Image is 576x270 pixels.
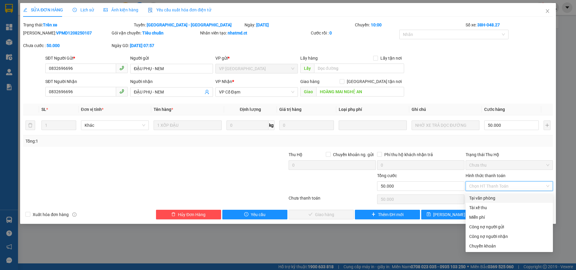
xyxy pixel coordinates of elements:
b: [DATE] [256,22,269,27]
input: VD: Bàn, Ghế [154,120,221,130]
button: save[PERSON_NAME] thay đổi [421,210,486,219]
span: exclamation-circle [244,212,248,217]
b: Tiêu chuẩn [142,31,163,35]
b: 50.000 [46,43,60,48]
div: Chưa cước : [23,42,110,49]
input: Dọc đường [314,64,404,73]
div: Chuyển khoản [469,243,549,249]
span: Lấy hàng [300,56,318,61]
b: Trên xe [43,22,57,27]
span: Phí thu hộ khách nhận trả [382,151,435,158]
span: Giá trị hàng [279,107,301,112]
span: Lịch sử [73,7,94,12]
span: Giao [300,87,316,96]
button: deleteHủy Đơn Hàng [156,210,221,219]
span: save [427,212,431,217]
span: Định lượng [240,107,261,112]
span: kg [268,120,274,130]
span: Chọn HT Thanh Toán [469,182,549,191]
div: Người gửi [130,55,213,61]
span: Chuyển khoản ng. gửi [331,151,376,158]
div: Trạng thái: [22,22,133,28]
span: Giao hàng [300,79,319,84]
div: Công nợ người nhận [469,233,549,240]
span: edit [23,8,27,12]
b: nhatmd.ct [228,31,247,35]
img: icon [148,8,153,13]
div: Tổng: 1 [25,138,222,144]
span: Thêm ĐH mới [378,211,403,218]
span: VP Cổ Đạm [219,88,294,96]
div: Công nợ người gửi [469,224,549,230]
span: phone [119,66,124,70]
div: Tuyến: [133,22,244,28]
b: [GEOGRAPHIC_DATA] - [GEOGRAPHIC_DATA] [147,22,232,27]
div: Cước rồi : [311,30,398,36]
div: Người nhận [130,78,213,85]
th: Ghi chú [409,104,482,115]
div: SĐT Người Gửi [45,55,128,61]
span: [GEOGRAPHIC_DATA] tận nơi [344,78,404,85]
span: Yêu cầu xuất hóa đơn điện tử [148,7,211,12]
div: Ngày GD: [112,42,199,49]
span: SỬA ĐƠN HÀNG [23,7,63,12]
div: Số xe: [465,22,553,28]
span: Xuất hóa đơn hàng [30,211,71,218]
button: delete [25,120,35,130]
div: Cước gửi hàng sẽ được ghi vào công nợ của người nhận [466,232,553,241]
input: Dọc đường [316,87,404,96]
div: SĐT Người Nhận [45,78,128,85]
div: Nhân viên tạo: [200,30,310,36]
div: Tài xế thu [469,204,549,211]
span: phone [119,89,124,94]
span: picture [103,8,108,12]
span: Cước hàng [484,107,505,112]
span: Ảnh kiện hàng [103,7,138,12]
span: [PERSON_NAME] thay đổi [433,211,481,218]
span: VP Mỹ Đình [219,64,294,73]
span: Thu Hộ [289,152,302,157]
th: Loại phụ phí [336,104,409,115]
span: close [545,9,550,13]
button: exclamation-circleYêu cầu [222,210,287,219]
b: 38H-048.27 [477,22,500,27]
button: plusThêm ĐH mới [355,210,420,219]
span: SL [41,107,46,112]
span: Hủy Đơn Hàng [178,211,205,218]
span: Chưa thu [469,161,549,170]
div: Tại văn phòng [469,195,549,201]
div: Trạng thái Thu Hộ [466,151,553,158]
button: Close [539,3,556,20]
div: Miễn phí [469,214,549,221]
b: 10:00 [371,22,382,27]
input: 0 [279,120,334,130]
div: Gói vận chuyển: [112,30,199,36]
span: Yêu cầu [251,211,265,218]
span: Tên hàng [154,107,173,112]
div: Cước gửi hàng sẽ được ghi vào công nợ của người gửi [466,222,553,232]
b: VPMD1208250107 [56,31,92,35]
b: [DATE] 07:57 [130,43,154,48]
button: checkGiao hàng [289,210,354,219]
div: Chưa thanh toán [288,195,376,205]
span: clock-circle [73,8,77,12]
div: [PERSON_NAME]: [23,30,110,36]
span: Tổng cước [377,173,397,178]
div: Chuyến: [354,22,465,28]
span: Lấy [300,64,314,73]
span: info-circle [72,212,76,217]
span: user-add [205,90,209,94]
span: delete [171,212,175,217]
div: VP gửi [215,55,298,61]
span: VP Nhận [215,79,232,84]
span: plus [371,212,376,217]
button: plus [544,120,550,130]
span: Khác [85,121,145,130]
span: Đơn vị tính [81,107,103,112]
div: Ngày: [244,22,355,28]
input: Ghi Chú [412,120,479,130]
label: Hình thức thanh toán [466,173,505,178]
span: Lấy tận nơi [378,55,404,61]
b: 0 [329,31,332,35]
